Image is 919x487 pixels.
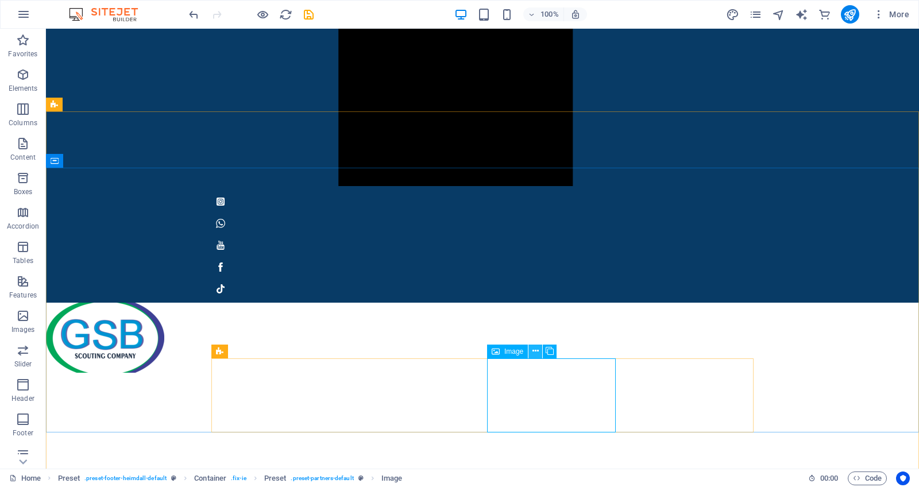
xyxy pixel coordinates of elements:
i: Publish [843,8,856,21]
i: Pages (Ctrl+Alt+S) [749,8,762,21]
button: Usercentrics [896,471,910,485]
p: Features [9,291,37,300]
span: : [828,474,830,482]
h6: Session time [808,471,839,485]
i: This element is a customizable preset [358,475,364,481]
span: Code [853,471,882,485]
i: Commerce [818,8,831,21]
button: text_generator [795,7,809,21]
button: Code [848,471,887,485]
span: . preset-footer-heimdall-default [84,471,167,485]
span: Click to select. Double-click to edit [58,471,80,485]
p: Columns [9,118,37,127]
button: publish [841,5,859,24]
p: Slider [14,360,32,369]
button: commerce [818,7,832,21]
p: Boxes [14,187,33,196]
span: More [873,9,909,20]
i: Undo: Change image (Ctrl+Z) [187,8,200,21]
p: Content [10,153,36,162]
button: undo [187,7,200,21]
nav: breadcrumb [58,471,403,485]
button: 100% [523,7,564,21]
button: More [868,5,914,24]
span: Click to select. Double-click to edit [264,471,287,485]
p: Favorites [8,49,37,59]
span: Image [504,348,523,355]
span: . preset-partners-default [291,471,353,485]
button: pages [749,7,763,21]
img: Editor Logo [66,7,152,21]
p: Accordion [7,222,39,231]
h6: 100% [540,7,559,21]
i: Navigator [772,8,785,21]
p: Footer [13,428,33,438]
i: This element is a customizable preset [171,475,176,481]
span: 00 00 [820,471,838,485]
p: Elements [9,84,38,93]
i: On resize automatically adjust zoom level to fit chosen device. [570,9,581,20]
button: save [302,7,315,21]
button: reload [279,7,292,21]
p: Images [11,325,35,334]
i: AI Writer [795,8,808,21]
i: Design (Ctrl+Alt+Y) [726,8,739,21]
p: Tables [13,256,33,265]
button: Click here to leave preview mode and continue editing [256,7,269,21]
i: Save (Ctrl+S) [302,8,315,21]
button: design [726,7,740,21]
i: Reload page [279,8,292,21]
span: Click to select. Double-click to edit [194,471,226,485]
span: . fix-ie [231,471,246,485]
p: Header [11,394,34,403]
span: Click to select. Double-click to edit [381,471,402,485]
button: navigator [772,7,786,21]
a: Click to cancel selection. Double-click to open Pages [9,471,41,485]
